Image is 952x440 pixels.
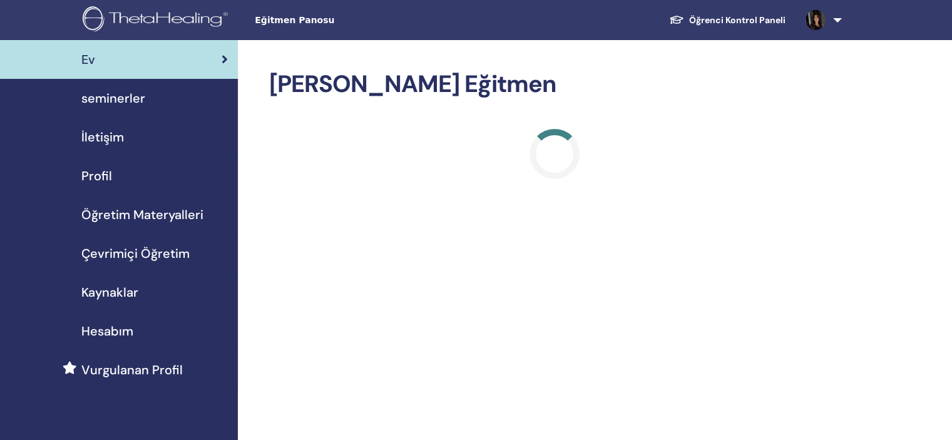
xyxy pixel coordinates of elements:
span: Vurgulanan Profil [81,361,183,379]
span: Ev [81,50,95,69]
span: Profil [81,166,112,185]
span: Kaynaklar [81,283,138,302]
img: logo.png [83,6,232,34]
span: seminerler [81,89,145,108]
a: Öğrenci Kontrol Paneli [659,9,796,32]
span: Hesabım [81,322,133,340]
span: İletişim [81,128,124,146]
span: Çevrimiçi Öğretim [81,244,190,263]
h2: [PERSON_NAME] Eğitmen [269,70,839,99]
span: Eğitmen Panosu [255,14,443,27]
span: Öğretim Materyalleri [81,205,203,224]
img: graduation-cap-white.svg [669,14,684,25]
img: default.jpg [806,10,826,30]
